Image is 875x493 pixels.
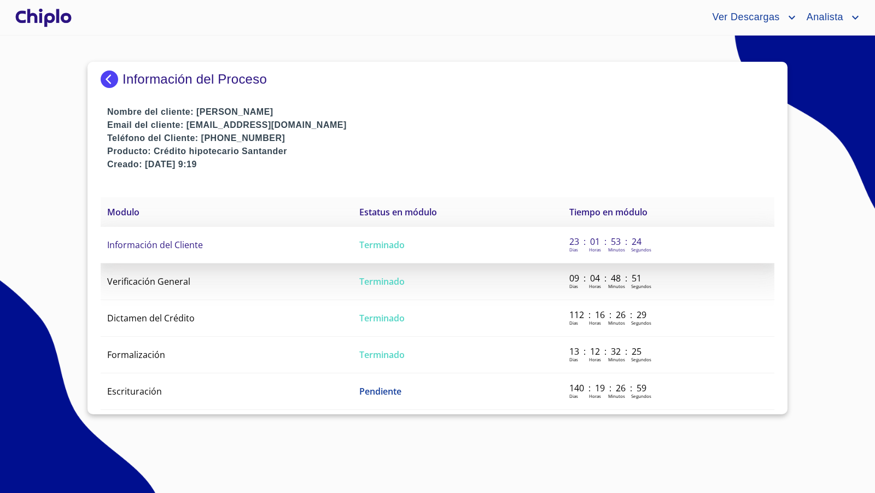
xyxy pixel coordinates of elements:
span: Pendiente [359,385,401,397]
span: Estatus en módulo [359,206,437,218]
div: Información del Proceso [101,71,774,88]
p: Horas [589,283,601,289]
p: Segundos [631,320,651,326]
span: Terminado [359,349,405,361]
p: Dias [569,283,578,289]
span: Información del Cliente [107,239,203,251]
p: Minutos [608,283,625,289]
span: Verificación General [107,275,190,287]
p: Información del Proceso [122,72,267,87]
p: Horas [589,320,601,326]
p: Creado: [DATE] 9:19 [107,158,774,171]
p: Teléfono del Cliente: [PHONE_NUMBER] [107,132,774,145]
p: 140 : 19 : 26 : 59 [569,382,643,394]
img: Docupass spot blue [101,71,122,88]
span: Modulo [107,206,139,218]
button: account of current user [798,9,862,26]
p: 23 : 01 : 53 : 24 [569,236,643,248]
p: Dias [569,393,578,399]
p: Horas [589,246,601,253]
span: Terminado [359,275,405,287]
span: Tiempo en módulo [569,206,647,218]
p: Producto: Crédito hipotecario Santander [107,145,774,158]
p: Segundos [631,246,651,253]
span: Escrituración [107,385,162,397]
button: account of current user [704,9,798,26]
span: Terminado [359,239,405,251]
span: Ver Descargas [704,9,785,26]
p: Dias [569,320,578,326]
span: Analista [798,9,849,26]
p: Horas [589,393,601,399]
p: 13 : 12 : 32 : 25 [569,345,643,357]
span: Formalización [107,349,165,361]
p: Email del cliente: [EMAIL_ADDRESS][DOMAIN_NAME] [107,119,774,132]
p: Nombre del cliente: [PERSON_NAME] [107,105,774,119]
span: Dictamen del Crédito [107,312,195,324]
p: Dias [569,356,578,362]
p: Horas [589,356,601,362]
p: 09 : 04 : 48 : 51 [569,272,643,284]
p: Dias [569,246,578,253]
p: Minutos [608,320,625,326]
p: Minutos [608,246,625,253]
span: Terminado [359,312,405,324]
p: Minutos [608,356,625,362]
p: 112 : 16 : 26 : 29 [569,309,643,321]
p: Segundos [631,356,651,362]
p: Segundos [631,393,651,399]
p: Segundos [631,283,651,289]
p: Minutos [608,393,625,399]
